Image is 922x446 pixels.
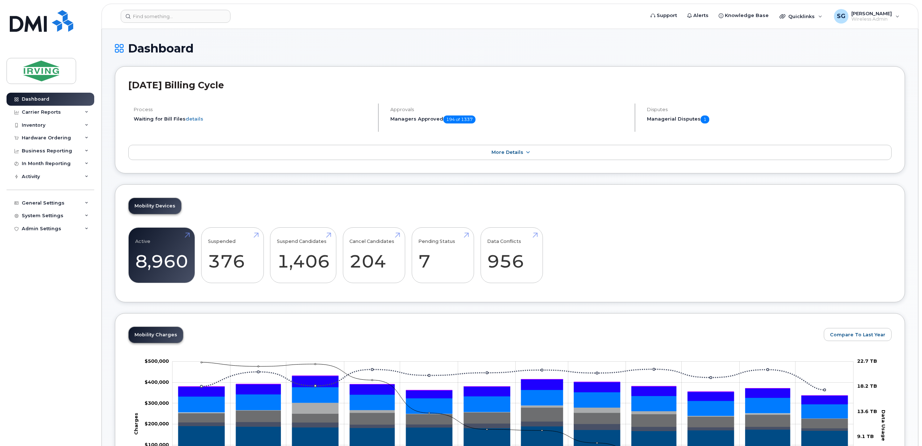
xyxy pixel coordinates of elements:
[857,408,877,414] tspan: 13.6 TB
[349,231,398,279] a: Cancel Candidates 204
[145,421,169,426] g: $0
[186,116,203,122] a: details
[647,115,892,123] h5: Managerial Disputes
[115,42,905,55] h1: Dashboard
[135,231,188,279] a: Active 8,960
[418,231,467,279] a: Pending Status 7
[178,376,848,404] g: HST
[824,328,892,341] button: Compare To Last Year
[178,376,848,395] g: QST
[145,358,169,364] tspan: $500,000
[178,408,848,428] g: Data
[145,400,169,406] tspan: $300,000
[390,107,628,112] h4: Approvals
[881,410,886,441] tspan: Data Usage
[208,231,257,279] a: Suspended 376
[129,198,181,214] a: Mobility Devices
[647,107,892,112] h4: Disputes
[134,107,372,112] h4: Process
[178,387,848,418] g: Features
[857,433,874,439] tspan: 9.1 TB
[857,358,877,364] tspan: 22.7 TB
[443,115,475,123] span: 194 of 1337
[145,400,169,406] g: $0
[277,231,330,279] a: Suspend Candidates 1,406
[491,150,523,155] span: More Details
[128,80,892,91] h2: [DATE] Billing Cycle
[830,331,885,338] span: Compare To Last Year
[145,421,169,426] tspan: $200,000
[133,413,139,435] tspan: Charges
[129,327,183,343] a: Mobility Charges
[145,379,169,385] g: $0
[857,383,877,389] tspan: 18.2 TB
[134,115,372,122] li: Waiting for Bill Files
[701,115,709,123] span: 1
[145,358,169,364] g: $0
[390,115,628,123] h5: Managers Approved
[178,403,848,418] g: Cancellation
[145,379,169,385] tspan: $400,000
[487,231,536,279] a: Data Conflicts 956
